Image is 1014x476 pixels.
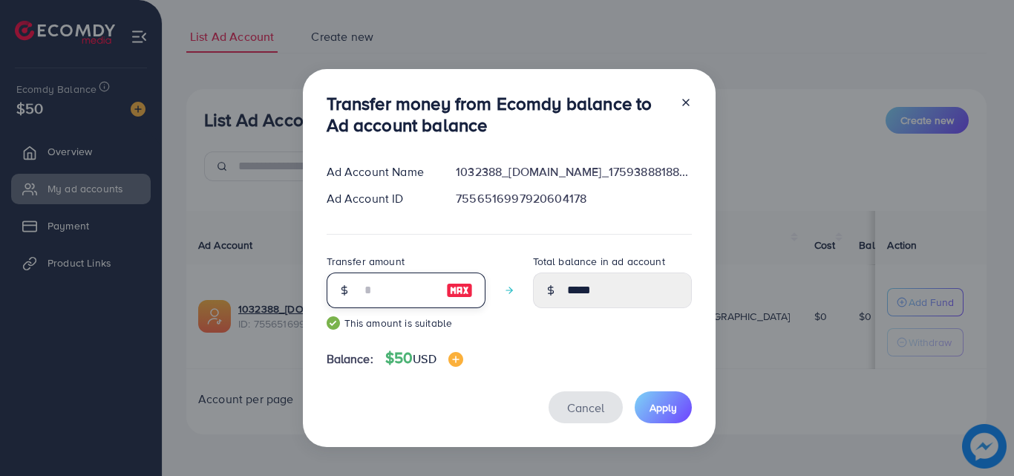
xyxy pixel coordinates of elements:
[533,254,665,269] label: Total balance in ad account
[635,391,692,423] button: Apply
[385,349,463,368] h4: $50
[413,351,436,367] span: USD
[327,351,373,368] span: Balance:
[567,400,604,416] span: Cancel
[327,316,485,330] small: This amount is suitable
[448,352,463,367] img: image
[650,400,677,415] span: Apply
[549,391,623,423] button: Cancel
[446,281,473,299] img: image
[315,190,445,207] div: Ad Account ID
[327,254,405,269] label: Transfer amount
[327,93,668,136] h3: Transfer money from Ecomdy balance to Ad account balance
[444,163,703,180] div: 1032388_[DOMAIN_NAME]_1759388818810
[444,190,703,207] div: 7556516997920604178
[327,316,340,330] img: guide
[315,163,445,180] div: Ad Account Name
